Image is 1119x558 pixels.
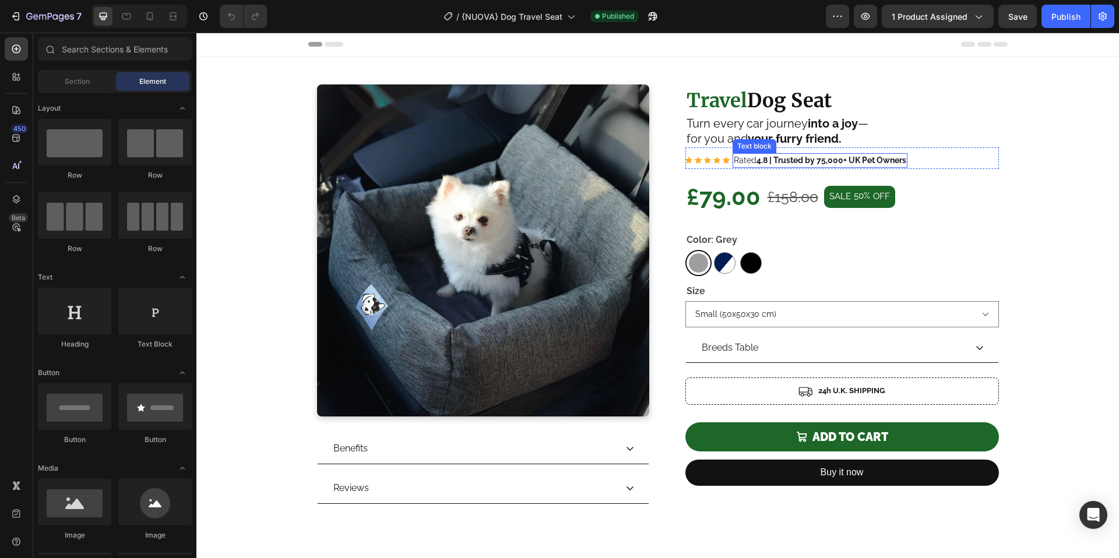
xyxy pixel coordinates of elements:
[11,124,28,133] div: 450
[551,56,635,80] strong: Dog Seat
[38,435,111,445] div: Button
[537,122,710,134] p: Rated
[38,463,58,474] span: Media
[38,368,59,378] span: Button
[9,213,28,223] div: Beta
[38,37,192,61] input: Search Sections & Elements
[656,157,675,171] div: 50%
[38,530,111,541] div: Image
[173,268,192,287] span: Toggle open
[489,427,803,453] button: Buy it now
[882,5,994,28] button: 1 product assigned
[173,459,192,478] span: Toggle open
[118,530,192,541] div: Image
[38,339,111,349] div: Heading
[489,148,565,181] div: £79.00
[505,307,562,324] p: Breeds Table
[551,99,645,113] strong: your furry friend.
[65,76,90,87] span: Section
[616,395,692,413] div: ADD TO CART
[631,157,656,172] div: SALE
[139,76,166,87] span: Element
[539,108,578,119] div: Text block
[118,435,192,445] div: Button
[489,249,510,269] legend: Size
[76,9,82,23] p: 7
[38,272,52,282] span: Text
[38,170,111,181] div: Row
[5,5,87,28] button: 7
[1041,5,1090,28] button: Publish
[38,243,111,254] div: Row
[1079,501,1107,529] div: Open Intercom Messenger
[570,154,623,175] div: £158.00
[137,408,171,425] p: Benefits
[38,103,61,114] span: Layout
[1051,10,1081,23] div: Publish
[490,56,551,80] strong: Travel
[1008,12,1027,22] span: Save
[456,10,459,23] span: /
[118,339,192,349] div: Text Block
[611,84,661,98] strong: into a joy
[173,99,192,118] span: Toggle open
[602,11,634,22] span: Published
[892,10,967,23] span: 1 product assigned
[196,33,1119,558] iframe: Design area
[622,354,688,362] strong: 24h U.K. SHIPPING
[118,243,192,254] div: Row
[489,198,542,217] legend: Color: Grey
[173,363,192,382] span: Toggle open
[430,211,444,225] button: Carousel Next Arrow
[998,5,1037,28] button: Save
[220,5,267,28] div: Undo/Redo
[489,390,803,419] button: ADD TO CART
[137,447,173,464] p: Reviews
[624,432,667,448] div: Buy it now
[560,123,710,132] strong: 4.8 | Trusted by 75,000+ UK Pet Owners
[118,170,192,181] div: Row
[462,10,562,23] span: {NUOVA} Dog Travel Seat
[489,82,803,115] h2: Turn every car journey — for you and
[675,157,695,172] div: OFF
